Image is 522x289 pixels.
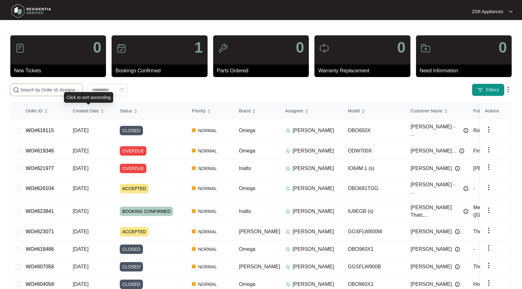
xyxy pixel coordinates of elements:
td: GGSFLW900B [343,258,406,276]
img: Vercel Logo [192,247,196,251]
img: Assigner Icon [285,186,290,191]
span: [PERSON_NAME] [473,166,515,171]
p: [PERSON_NAME] [293,147,334,155]
span: The Good Guys [473,229,509,234]
p: [PERSON_NAME] [293,263,334,271]
span: Order ID [26,107,43,114]
span: - [473,246,475,252]
input: Search by Order Id, Assignee Name, Customer Name, Brand and Model [20,86,80,93]
img: dropdown arrow [485,163,493,171]
img: Info icon [463,186,468,191]
span: ACCEPTED [120,227,149,236]
img: Info icon [463,128,468,133]
img: icon [319,43,329,53]
th: Actions [480,103,511,119]
img: Info icon [455,229,460,234]
p: New Tickets [14,67,106,75]
span: [PERSON_NAME] [411,263,452,271]
img: Assigner Icon [285,128,290,133]
span: [PERSON_NAME] Thatc... [411,204,460,219]
span: NORMAL [196,208,219,215]
p: ZSR Appliances [472,8,503,15]
img: filter icon [477,87,483,93]
span: CLOSED [120,262,143,271]
img: residentia service logo [9,2,53,20]
img: Vercel Logo [192,128,196,132]
img: dropdown arrow [485,207,493,214]
img: Vercel Logo [192,149,196,152]
img: Info icon [463,209,468,214]
span: [PERSON_NAME] [239,229,280,234]
span: NORMAL [196,127,219,134]
a: WO#621977 [26,166,54,171]
a: WO#607058 [26,264,54,269]
img: Assigner Icon [285,148,290,153]
span: Created Date [73,107,99,114]
a: WO#618115 [26,128,54,133]
img: Vercel Logo [192,186,196,190]
span: NORMAL [196,263,219,271]
img: Vercel Logo [192,166,196,170]
p: Bookings Confirmed [115,67,207,75]
td: GGSFLW800W [343,223,406,240]
th: Order ID [21,103,68,119]
span: CLOSED [120,126,143,135]
span: [DATE] [73,246,88,252]
span: [DATE] [73,186,88,191]
p: [PERSON_NAME] [293,228,334,235]
span: Customer Name [411,107,443,114]
p: Warranty Replacement [318,67,410,75]
p: [PERSON_NAME] [293,165,334,172]
span: [PERSON_NAME]... [411,147,456,155]
span: OVERDUE [120,164,146,173]
span: NORMAL [196,281,219,288]
span: Omega [239,281,255,287]
td: IO64M.1 (s) [343,160,406,177]
span: ACCEPTED [120,184,149,193]
span: Omega [239,246,255,252]
img: dropdown arrow [509,10,513,13]
span: [PERSON_NAME] [411,228,452,235]
a: WO#623841 [26,209,54,214]
th: Model [343,103,406,119]
span: [DATE] [73,229,88,234]
span: Inalto [239,166,251,171]
span: Status [120,107,132,114]
img: Info icon [455,282,460,287]
img: Info icon [455,264,460,269]
span: Purchased From [473,107,506,114]
span: [PERSON_NAME] [239,264,280,269]
span: [PERSON_NAME] [411,281,452,288]
button: filter iconFilters [472,84,504,96]
th: Brand [234,103,280,119]
img: Assigner Icon [285,166,290,171]
span: [DATE] [73,128,88,133]
a: WO#619346 [26,148,54,153]
span: [DATE] [73,281,88,287]
img: dropdown arrow [485,244,493,252]
span: Omega [239,128,255,133]
span: OVERDUE [120,146,146,156]
img: dropdown arrow [485,279,493,287]
img: Assigner Icon [285,247,290,252]
span: Omega [239,148,255,153]
img: Info icon [459,148,464,153]
span: [PERSON_NAME] [411,165,452,172]
span: Assignee [285,107,303,114]
div: Click to sort ascending [64,92,113,103]
img: dropdown arrow [485,126,493,133]
span: NORMAL [196,245,219,253]
a: WO#623071 [26,229,54,234]
span: The Good Guys [473,264,509,269]
img: Info icon [455,247,460,252]
img: icon [218,43,228,53]
span: Inalto [239,209,251,214]
span: Omega [239,186,255,191]
td: OBO691TGG [343,177,406,200]
p: [PERSON_NAME] [293,185,334,192]
th: Priority [187,103,234,119]
img: Vercel Logo [192,265,196,268]
p: 0 [397,40,406,55]
td: OBO960X1 [343,240,406,258]
span: Brand [239,107,250,114]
